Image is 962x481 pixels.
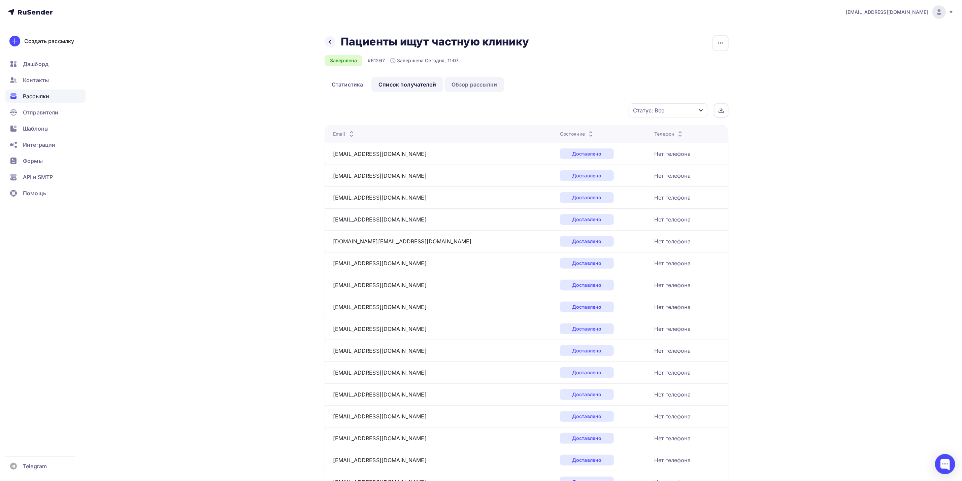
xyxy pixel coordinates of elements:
[560,411,614,422] div: Доставлено
[23,60,48,68] span: Дашборд
[628,103,708,118] button: Статус: Все
[560,258,614,269] div: Доставлено
[633,106,664,114] div: Статус: Все
[654,412,691,420] div: Нет телефона
[333,391,427,398] a: [EMAIL_ADDRESS][DOMAIN_NAME]
[24,37,74,45] div: Создать рассылку
[560,192,614,203] div: Доставлено
[560,389,614,400] div: Доставлено
[654,172,691,180] div: Нет телефона
[5,122,86,135] a: Шаблоны
[333,194,427,201] a: [EMAIL_ADDRESS][DOMAIN_NAME]
[654,281,691,289] div: Нет телефона
[654,347,691,355] div: Нет телефона
[654,194,691,202] div: Нет телефона
[23,157,43,165] span: Формы
[23,462,47,470] span: Telegram
[654,325,691,333] div: Нет телефона
[333,369,427,376] a: [EMAIL_ADDRESS][DOMAIN_NAME]
[333,413,427,420] a: [EMAIL_ADDRESS][DOMAIN_NAME]
[325,77,370,92] a: Статистика
[333,304,427,310] a: [EMAIL_ADDRESS][DOMAIN_NAME]
[654,390,691,399] div: Нет телефона
[444,77,504,92] a: Обзор рассылки
[23,125,48,133] span: Шаблоны
[560,214,614,225] div: Доставлено
[333,238,472,245] a: [DOMAIN_NAME][EMAIL_ADDRESS][DOMAIN_NAME]
[341,35,529,48] h2: Пациенты ищут частную клинику
[654,237,691,245] div: Нет телефона
[23,173,53,181] span: API и SMTP
[654,259,691,267] div: Нет телефона
[5,106,86,119] a: Отправители
[560,345,614,356] div: Доставлено
[560,367,614,378] div: Доставлено
[23,108,59,116] span: Отправители
[5,154,86,168] a: Формы
[560,280,614,290] div: Доставлено
[333,131,356,137] div: Email
[560,148,614,159] div: Доставлено
[560,323,614,334] div: Доставлено
[654,131,684,137] div: Телефон
[368,57,385,64] div: #61267
[333,150,427,157] a: [EMAIL_ADDRESS][DOMAIN_NAME]
[23,76,49,84] span: Контакты
[5,90,86,103] a: Рассылки
[560,302,614,312] div: Доставлено
[560,170,614,181] div: Доставлено
[654,303,691,311] div: Нет телефона
[23,141,55,149] span: Интеграции
[654,215,691,224] div: Нет телефона
[560,455,614,466] div: Доставлено
[333,282,427,288] a: [EMAIL_ADDRESS][DOMAIN_NAME]
[846,9,928,15] span: [EMAIL_ADDRESS][DOMAIN_NAME]
[333,172,427,179] a: [EMAIL_ADDRESS][DOMAIN_NAME]
[654,456,691,464] div: Нет телефона
[371,77,443,92] a: Список получателей
[560,433,614,444] div: Доставлено
[325,55,362,66] div: Завершена
[333,435,427,442] a: [EMAIL_ADDRESS][DOMAIN_NAME]
[23,189,46,197] span: Помощь
[5,57,86,71] a: Дашборд
[654,434,691,442] div: Нет телефона
[333,347,427,354] a: [EMAIL_ADDRESS][DOMAIN_NAME]
[333,216,427,223] a: [EMAIL_ADDRESS][DOMAIN_NAME]
[654,369,691,377] div: Нет телефона
[846,5,954,19] a: [EMAIL_ADDRESS][DOMAIN_NAME]
[333,325,427,332] a: [EMAIL_ADDRESS][DOMAIN_NAME]
[5,73,86,87] a: Контакты
[560,131,595,137] div: Состояние
[654,150,691,158] div: Нет телефона
[560,236,614,247] div: Доставлено
[23,92,49,100] span: Рассылки
[333,260,427,267] a: [EMAIL_ADDRESS][DOMAIN_NAME]
[390,57,459,64] div: Завершена Сегодня, 11:07
[333,457,427,463] a: [EMAIL_ADDRESS][DOMAIN_NAME]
